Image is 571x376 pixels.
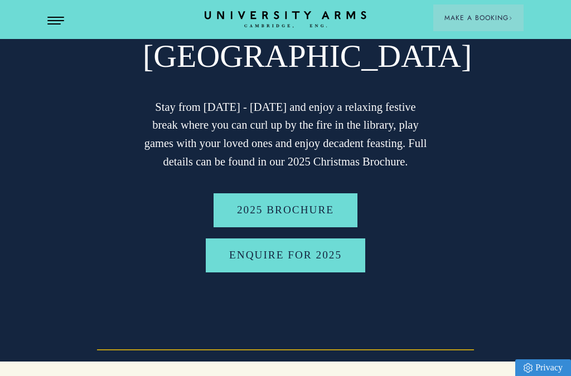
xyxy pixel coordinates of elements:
[47,17,64,26] button: Open Menu
[214,193,357,227] a: 2025 BROCHURE
[515,359,571,376] a: Privacy
[433,4,524,31] button: Make a BookingArrow icon
[205,11,366,28] a: Home
[444,13,512,23] span: Make a Booking
[524,363,533,373] img: Privacy
[143,98,428,171] p: Stay from [DATE] - [DATE] and enjoy a relaxing festive break where you can curl up by the fire in...
[206,238,365,272] a: Enquire for 2025
[509,16,512,20] img: Arrow icon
